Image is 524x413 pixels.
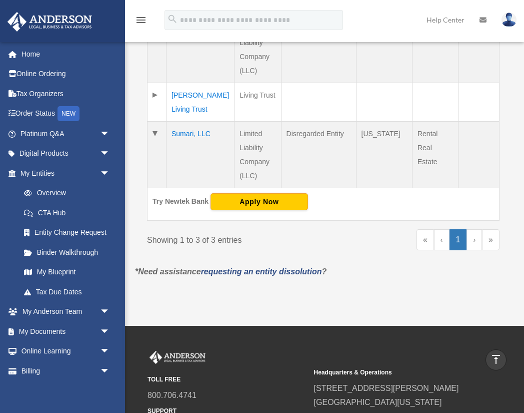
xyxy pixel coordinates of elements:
[7,321,125,341] a: My Documentsarrow_drop_down
[14,223,120,243] a: Entity Change Request
[458,16,499,83] td: [DATE]
[100,302,120,322] span: arrow_drop_down
[14,242,120,262] a: Binder Walkthrough
[7,341,125,361] a: Online Learningarrow_drop_down
[234,16,281,83] td: Limited Liability Company (LLC)
[147,351,207,364] img: Anderson Advisors Platinum Portal
[234,83,281,122] td: Living Trust
[135,14,147,26] i: menu
[482,229,499,250] a: Last
[166,122,234,188] td: Sumari, LLC
[100,341,120,362] span: arrow_drop_down
[234,122,281,188] td: Limited Liability Company (LLC)
[100,163,120,184] span: arrow_drop_down
[314,384,459,392] a: [STREET_ADDRESS][PERSON_NAME]
[7,144,125,164] a: Digital Productsarrow_drop_down
[14,282,120,302] a: Tax Due Dates
[100,321,120,342] span: arrow_drop_down
[7,104,125,124] a: Order StatusNEW
[14,183,115,203] a: Overview
[100,124,120,144] span: arrow_drop_down
[501,13,516,27] img: User Pic
[356,122,412,188] td: [US_STATE]
[412,16,458,83] td: Other
[449,229,467,250] a: 1
[100,144,120,164] span: arrow_drop_down
[152,195,208,208] div: Try Newtek Bank
[135,18,147,26] a: menu
[166,16,234,83] td: Magles, LLC
[4,12,95,32] img: Anderson Advisors Platinum Portal
[14,203,120,223] a: CTA Hub
[210,193,308,210] button: Apply Now
[57,106,79,121] div: NEW
[7,44,125,64] a: Home
[314,367,473,378] small: Headquarters & Operations
[490,353,502,365] i: vertical_align_top
[7,361,125,381] a: Billingarrow_drop_down
[281,16,356,83] td: Disregarded Entity
[135,267,326,276] em: *Need assistance ?
[485,349,506,370] a: vertical_align_top
[466,229,482,250] a: Next
[314,398,442,406] a: [GEOGRAPHIC_DATA][US_STATE]
[412,122,458,188] td: Rental Real Estate
[7,302,125,322] a: My Anderson Teamarrow_drop_down
[7,163,120,183] a: My Entitiesarrow_drop_down
[7,64,125,84] a: Online Ordering
[166,83,234,122] td: [PERSON_NAME] Living Trust
[201,267,322,276] a: requesting an entity dissolution
[147,391,196,399] a: 800.706.4741
[100,361,120,381] span: arrow_drop_down
[434,229,449,250] a: Previous
[167,14,178,25] i: search
[14,262,120,282] a: My Blueprint
[416,229,434,250] a: First
[7,124,125,144] a: Platinum Q&Aarrow_drop_down
[356,16,412,83] td: [US_STATE]
[147,229,316,247] div: Showing 1 to 3 of 3 entries
[147,374,307,385] small: TOLL FREE
[281,122,356,188] td: Disregarded Entity
[7,84,125,104] a: Tax Organizers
